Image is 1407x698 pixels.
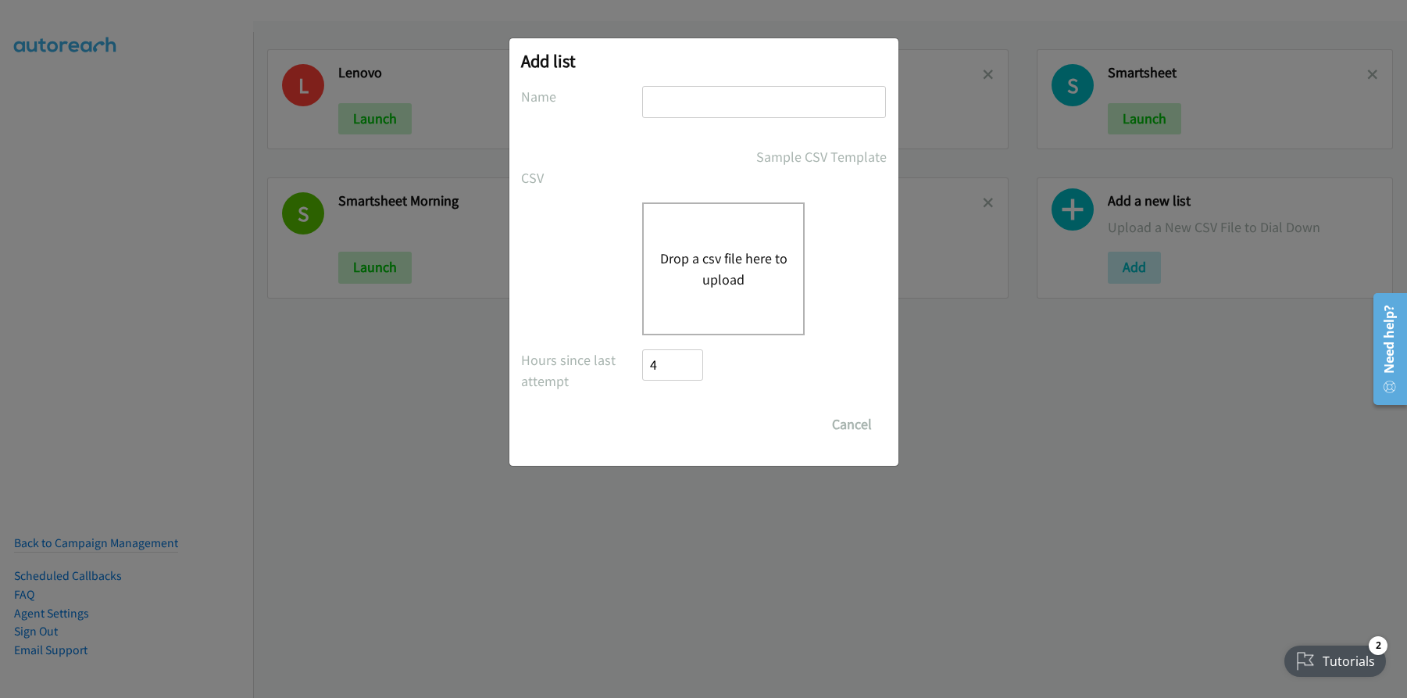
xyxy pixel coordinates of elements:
[521,50,887,72] h2: Add list
[756,146,887,167] a: Sample CSV Template
[817,409,887,440] button: Cancel
[521,86,643,107] label: Name
[1362,287,1407,411] iframe: Resource Center
[659,248,787,290] button: Drop a csv file here to upload
[1275,630,1395,686] iframe: Checklist
[521,349,643,392] label: Hours since last attempt
[521,167,643,188] label: CSV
